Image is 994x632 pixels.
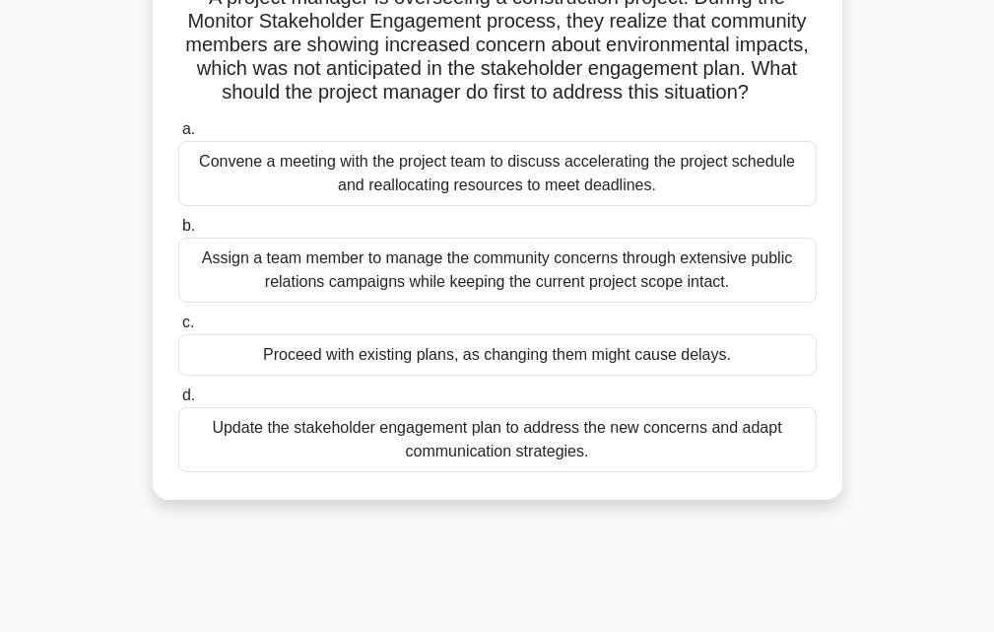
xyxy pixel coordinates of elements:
span: d. [182,386,195,403]
div: Assign a team member to manage the community concerns through extensive public relations campaign... [178,238,817,303]
span: a. [182,120,195,137]
div: Convene a meeting with the project team to discuss accelerating the project schedule and realloca... [178,141,817,206]
div: Proceed with existing plans, as changing them might cause delays. [178,334,817,376]
span: b. [182,217,195,234]
span: c. [182,314,194,330]
div: Update the stakeholder engagement plan to address the new concerns and adapt communication strate... [178,407,817,472]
